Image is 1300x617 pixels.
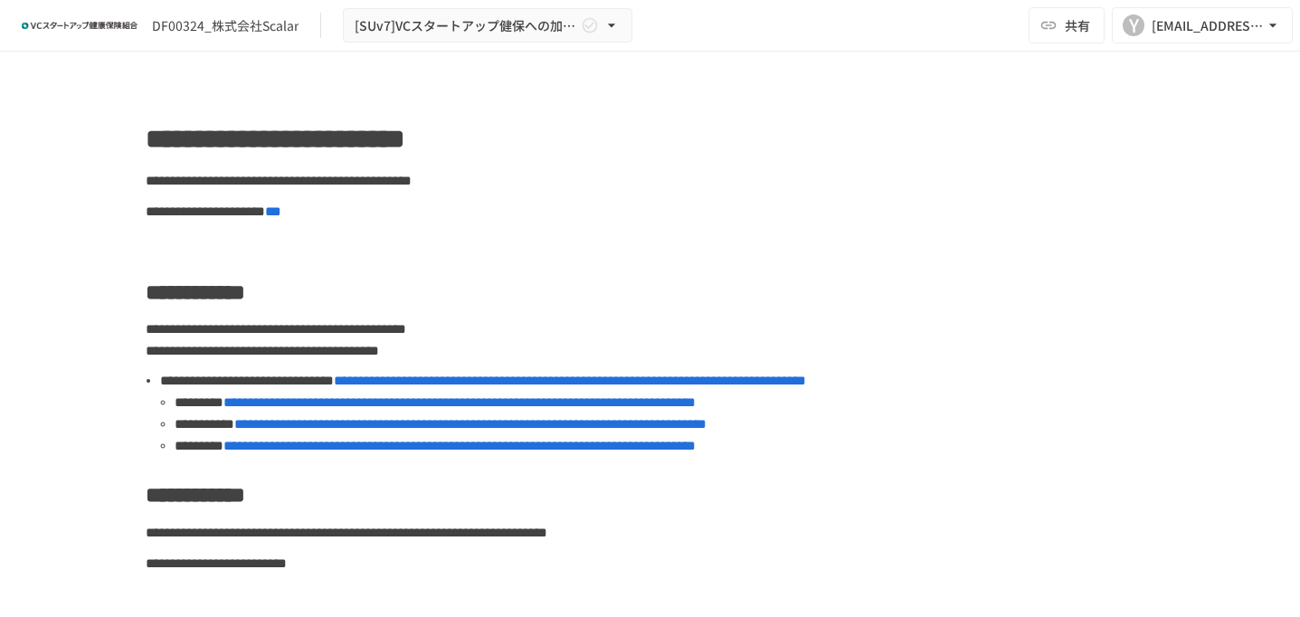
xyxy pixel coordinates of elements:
[1112,7,1293,43] button: Y[EMAIL_ADDRESS][DOMAIN_NAME]
[1123,14,1144,36] div: Y
[343,8,632,43] button: [SUv7]VCスタートアップ健保への加入申請手続き
[1065,15,1090,35] span: 共有
[152,16,299,35] div: DF00324_株式会社Scalar
[1029,7,1105,43] button: 共有
[22,11,138,40] img: ZDfHsVrhrXUoWEWGWYf8C4Fv4dEjYTEDCNvmL73B7ox
[1152,14,1264,37] div: [EMAIL_ADDRESS][DOMAIN_NAME]
[355,14,577,37] span: [SUv7]VCスタートアップ健保への加入申請手続き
